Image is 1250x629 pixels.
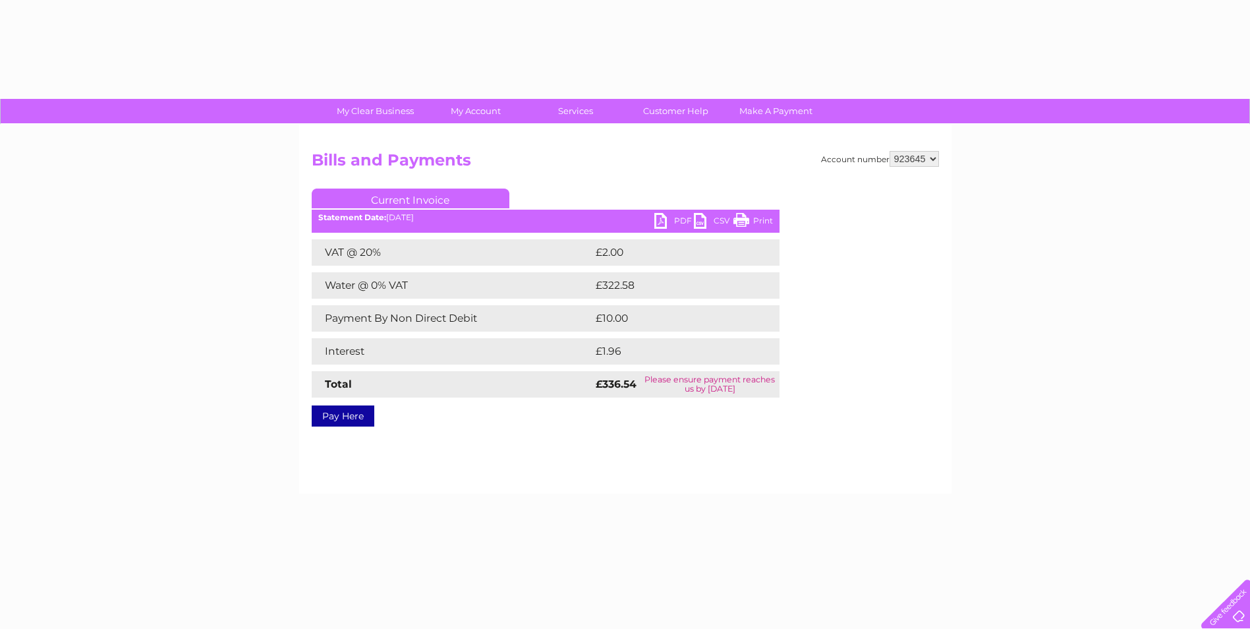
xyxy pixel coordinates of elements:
td: £322.58 [592,272,756,299]
a: Print [733,213,773,232]
b: Statement Date: [318,212,386,222]
div: Account number [821,151,939,167]
a: My Account [421,99,530,123]
div: [DATE] [312,213,780,222]
td: Water @ 0% VAT [312,272,592,299]
a: PDF [654,213,694,232]
td: VAT @ 20% [312,239,592,266]
strong: £336.54 [596,378,637,390]
a: Customer Help [621,99,730,123]
a: Pay Here [312,405,374,427]
td: Interest [312,338,592,365]
td: Please ensure payment reaches us by [DATE] [640,371,780,398]
a: Services [521,99,630,123]
td: £10.00 [592,305,753,332]
td: £2.00 [592,239,749,266]
td: £1.96 [592,338,748,365]
h2: Bills and Payments [312,151,939,176]
a: Current Invoice [312,189,509,208]
a: Make A Payment [722,99,830,123]
td: Payment By Non Direct Debit [312,305,592,332]
a: My Clear Business [321,99,430,123]
strong: Total [325,378,352,390]
a: CSV [694,213,733,232]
